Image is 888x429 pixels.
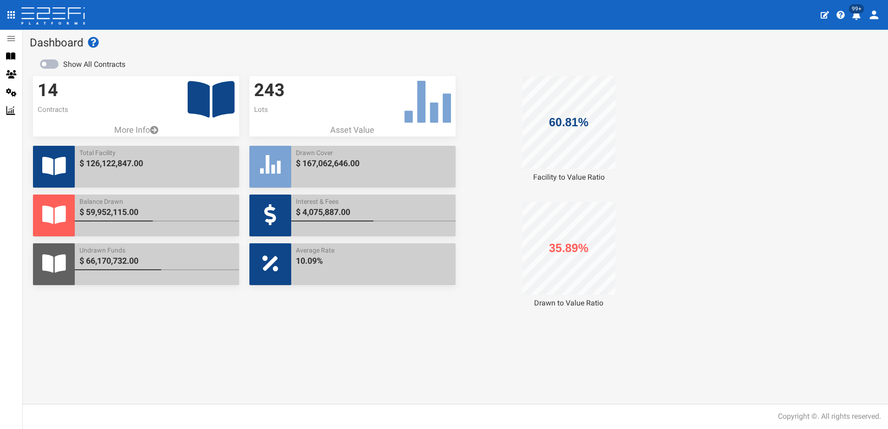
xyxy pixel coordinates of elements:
[296,157,451,169] span: $ 167,062,646.00
[30,37,881,49] h1: Dashboard
[254,81,451,100] h3: 243
[249,124,456,136] p: Asset Value
[79,197,235,206] span: Balance Drawn
[466,298,672,309] div: Drawn to Value Ratio
[296,197,451,206] span: Interest & Fees
[79,206,235,218] span: $ 59,952,115.00
[33,124,239,136] a: More Info
[38,81,235,100] h3: 14
[778,411,881,422] div: Copyright ©. All rights reserved.
[296,148,451,157] span: Drawn Cover
[38,105,235,115] p: Contracts
[254,105,451,115] p: Lots
[296,246,451,255] span: Average Rate
[296,255,451,267] span: 10.09%
[296,206,451,218] span: $ 4,075,887.00
[79,157,235,169] span: $ 126,122,847.00
[79,148,235,157] span: Total Facility
[79,246,235,255] span: Undrawn Funds
[466,172,672,183] div: Facility to Value Ratio
[79,255,235,267] span: $ 66,170,732.00
[63,59,125,70] label: Show All Contracts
